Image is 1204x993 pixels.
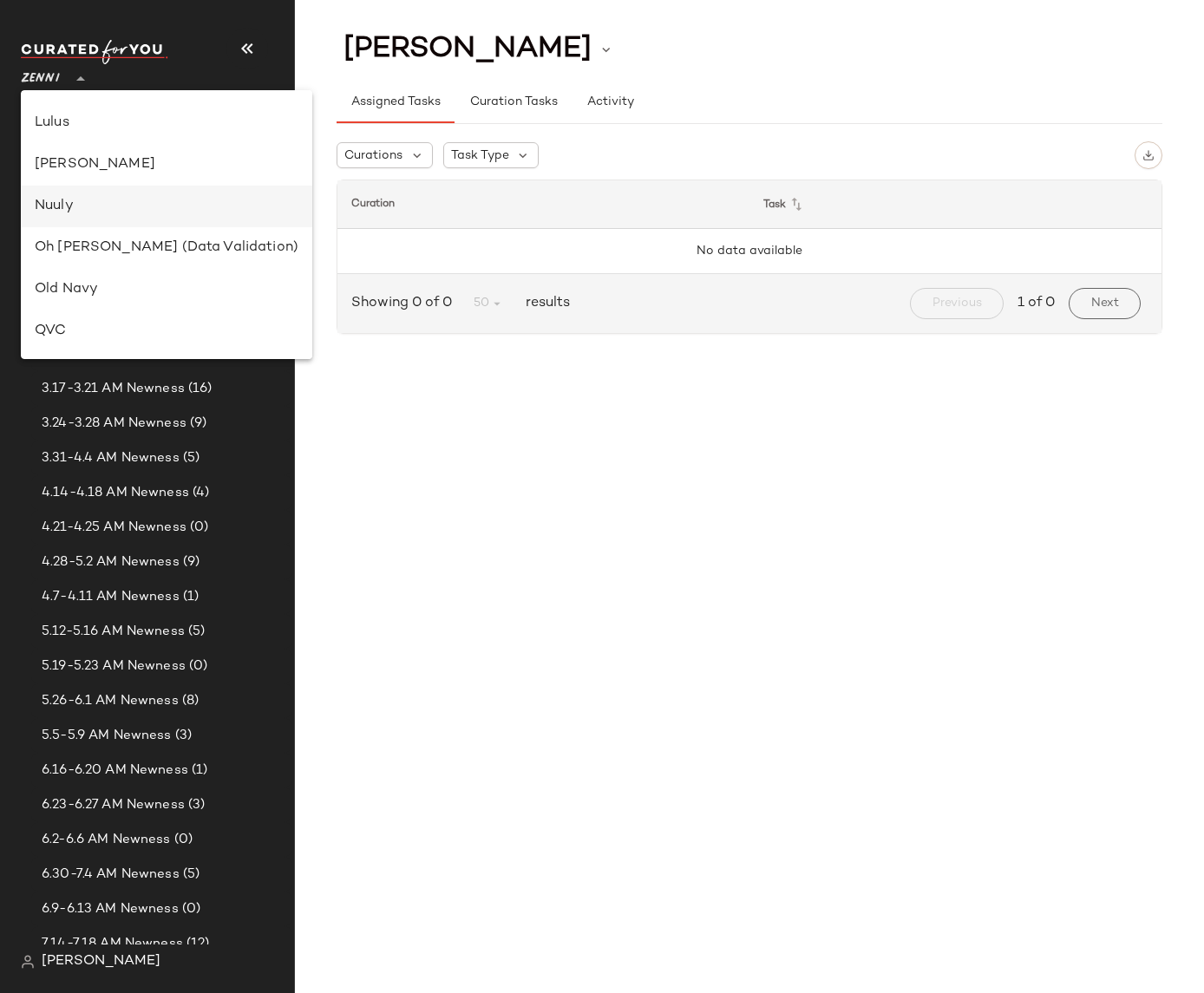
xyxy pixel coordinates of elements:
[21,40,168,64] img: cfy_white_logo.C9jOOHJF.svg
[42,518,186,538] span: 4.21-4.25 AM Newness
[42,726,172,746] span: 5.5-5.9 AM Newness
[350,95,441,109] span: Assigned Tasks
[188,761,207,781] span: (1)
[35,238,298,258] div: Oh [PERSON_NAME] (Data Validation)
[180,448,200,468] span: (5)
[21,90,312,359] div: undefined-list
[180,865,200,885] span: (5)
[1018,293,1055,314] span: 1 of 0
[186,414,206,434] span: (9)
[179,691,199,711] span: (8)
[42,691,179,711] span: 5.26-6.1 AM Newness
[21,955,35,969] img: svg%3e
[519,293,570,314] span: results
[42,795,185,815] span: 6.23-6.27 AM Newness
[42,587,180,607] span: 4.7-4.11 AM Newness
[35,196,298,217] div: Nuuly
[35,321,298,342] div: QVC
[42,830,171,850] span: 6.2-6.6 AM Newness
[189,483,209,503] span: (4)
[42,951,160,972] span: [PERSON_NAME]
[1142,149,1155,161] img: svg%3e
[344,147,402,165] span: Curations
[186,657,207,676] span: (0)
[186,518,208,538] span: (0)
[35,113,298,134] div: Lulus
[172,726,192,746] span: (3)
[180,552,200,572] span: (9)
[586,95,634,109] span: Activity
[35,279,298,300] div: Old Navy
[42,414,186,434] span: 3.24-3.28 AM Newness
[351,293,459,314] span: Showing 0 of 0
[42,552,180,572] span: 4.28-5.2 AM Newness
[171,830,193,850] span: (0)
[344,33,592,66] span: [PERSON_NAME]
[42,865,180,885] span: 6.30-7.4 AM Newness
[42,622,185,642] span: 5.12-5.16 AM Newness
[42,761,188,781] span: 6.16-6.20 AM Newness
[337,229,1161,274] td: No data available
[42,934,183,954] span: 7.14-7.18 AM Newness
[1090,297,1119,310] span: Next
[185,795,205,815] span: (3)
[468,95,557,109] span: Curation Tasks
[451,147,509,165] span: Task Type
[42,448,180,468] span: 3.31-4.4 AM Newness
[42,379,185,399] span: 3.17-3.21 AM Newness
[42,657,186,676] span: 5.19-5.23 AM Newness
[1069,288,1141,319] button: Next
[183,934,210,954] span: (12)
[749,180,1161,229] th: Task
[21,59,60,90] span: Zenni
[180,587,199,607] span: (1)
[337,180,749,229] th: Curation
[42,483,189,503] span: 4.14-4.18 AM Newness
[35,154,298,175] div: [PERSON_NAME]
[185,622,205,642] span: (5)
[42,899,179,919] span: 6.9-6.13 AM Newness
[179,899,200,919] span: (0)
[185,379,213,399] span: (16)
